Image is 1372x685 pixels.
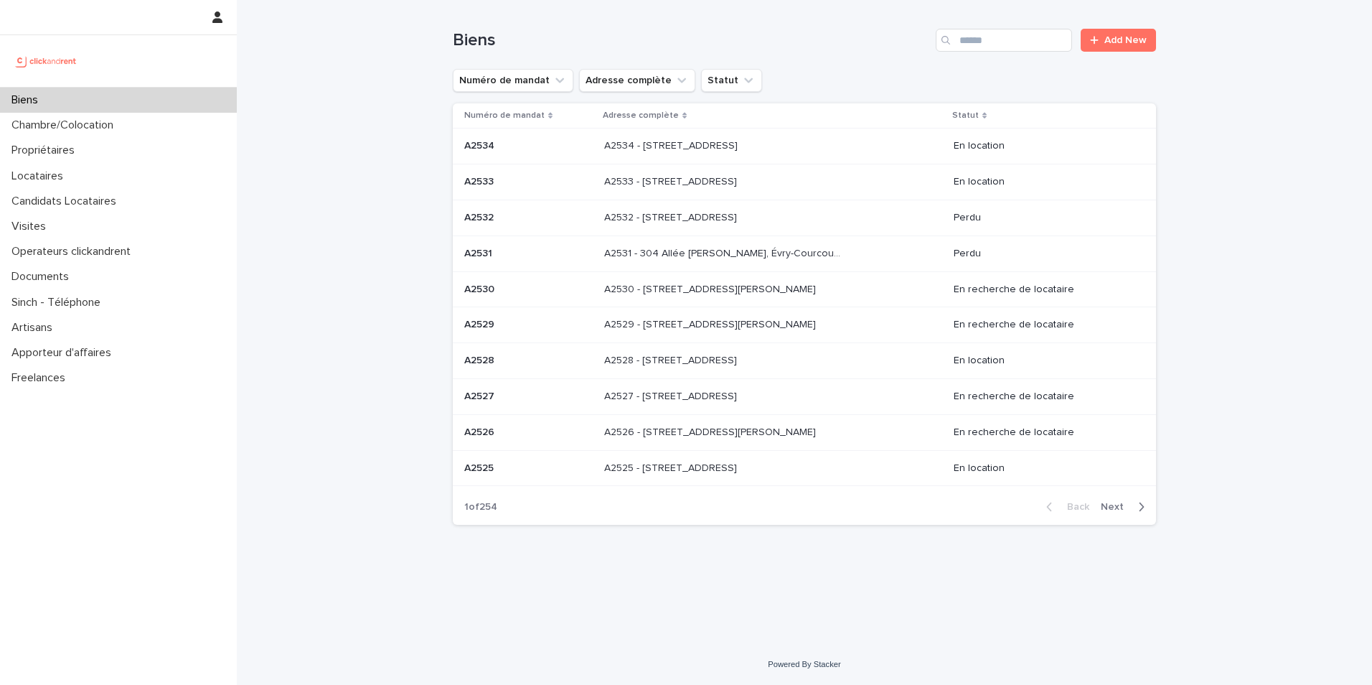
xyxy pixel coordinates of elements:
p: En recherche de locataire [954,427,1133,439]
p: A2531 - 304 Allée Pablo Neruda, Évry-Courcouronnes 91000 [604,245,846,260]
img: UCB0brd3T0yccxBKYDjQ [11,47,81,75]
a: Add New [1081,29,1156,52]
p: Chambre/Colocation [6,118,125,132]
button: Back [1035,500,1095,513]
button: Statut [701,69,762,92]
p: Operateurs clickandrent [6,245,142,258]
p: Statut [952,108,979,124]
tr: A2528A2528 A2528 - [STREET_ADDRESS]A2528 - [STREET_ADDRESS] En location [453,343,1156,379]
p: A2534 - 134 Cours Aquitaine, Boulogne-Billancourt 92100 [604,137,741,152]
p: Sinch - Téléphone [6,296,112,309]
p: En recherche de locataire [954,284,1133,296]
p: A2526 [464,424,497,439]
p: Perdu [954,248,1133,260]
span: Add New [1104,35,1147,45]
p: A2529 [464,316,497,331]
p: Candidats Locataires [6,195,128,208]
h1: Biens [453,30,930,51]
p: En location [954,462,1133,475]
tr: A2525A2525 A2525 - [STREET_ADDRESS]A2525 - [STREET_ADDRESS] En location [453,450,1156,486]
p: Freelances [6,371,77,385]
p: A2528 - [STREET_ADDRESS] [604,352,740,367]
p: A2530 - [STREET_ADDRESS][PERSON_NAME] [604,281,819,296]
p: En recherche de locataire [954,391,1133,403]
p: En location [954,355,1133,367]
p: A2527 - [STREET_ADDRESS] [604,388,740,403]
tr: A2533A2533 A2533 - [STREET_ADDRESS]A2533 - [STREET_ADDRESS] En location [453,164,1156,200]
p: Adresse complète [603,108,679,124]
span: Next [1101,502,1132,512]
p: Propriétaires [6,144,86,157]
p: A2527 [464,388,497,403]
p: A2534 [464,137,497,152]
p: Apporteur d'affaires [6,346,123,360]
p: A2533 - [STREET_ADDRESS] [604,173,740,188]
p: Artisans [6,321,64,335]
tr: A2530A2530 A2530 - [STREET_ADDRESS][PERSON_NAME]A2530 - [STREET_ADDRESS][PERSON_NAME] En recherch... [453,271,1156,307]
p: A2532 [464,209,497,224]
p: A2525 - [STREET_ADDRESS] [604,460,740,475]
p: A2526 - [STREET_ADDRESS][PERSON_NAME] [604,424,819,439]
p: Documents [6,270,80,284]
p: Visites [6,220,57,233]
p: A2532 - [STREET_ADDRESS] [604,209,740,224]
p: Perdu [954,212,1133,224]
button: Adresse complète [579,69,695,92]
tr: A2534A2534 A2534 - [STREET_ADDRESS]A2534 - [STREET_ADDRESS] En location [453,129,1156,164]
button: Next [1095,500,1156,513]
p: Numéro de mandat [464,108,545,124]
p: 1 of 254 [453,490,509,525]
tr: A2532A2532 A2532 - [STREET_ADDRESS]A2532 - [STREET_ADDRESS] Perdu [453,200,1156,236]
p: A2528 [464,352,497,367]
tr: A2531A2531 A2531 - 304 Allée [PERSON_NAME], Évry-Courcouronnes 91000A2531 - 304 Allée [PERSON_NAM... [453,236,1156,271]
p: Biens [6,93,50,107]
p: Locataires [6,169,75,183]
p: En location [954,140,1133,152]
p: A2531 [464,245,495,260]
tr: A2526A2526 A2526 - [STREET_ADDRESS][PERSON_NAME]A2526 - [STREET_ADDRESS][PERSON_NAME] En recherch... [453,414,1156,450]
p: En location [954,176,1133,188]
button: Numéro de mandat [453,69,573,92]
p: A2525 [464,460,497,475]
tr: A2527A2527 A2527 - [STREET_ADDRESS]A2527 - [STREET_ADDRESS] En recherche de locataire [453,378,1156,414]
a: Powered By Stacker [768,660,840,668]
p: En recherche de locataire [954,319,1133,331]
p: A2529 - 14 rue Honoré de Balzac, Garges-lès-Gonesse 95140 [604,316,819,331]
p: A2530 [464,281,497,296]
input: Search [936,29,1072,52]
p: A2533 [464,173,497,188]
tr: A2529A2529 A2529 - [STREET_ADDRESS][PERSON_NAME]A2529 - [STREET_ADDRESS][PERSON_NAME] En recherch... [453,307,1156,343]
span: Back [1058,502,1089,512]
